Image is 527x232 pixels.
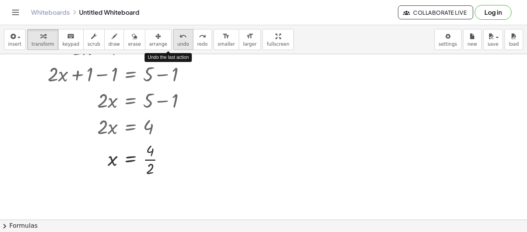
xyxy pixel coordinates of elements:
button: settings [434,29,462,50]
span: redo [197,41,208,47]
span: fullscreen [267,41,289,47]
span: save [487,41,498,47]
button: format_sizesmaller [214,29,239,50]
span: new [467,41,477,47]
a: Whiteboards [31,9,70,16]
span: arrange [149,41,167,47]
i: format_size [222,32,230,41]
button: draw [104,29,124,50]
button: erase [124,29,145,50]
button: redoredo [193,29,212,50]
button: new [463,29,482,50]
button: undoundo [173,29,193,50]
button: transform [27,29,59,50]
button: scrub [83,29,105,50]
span: undo [177,41,189,47]
span: settings [439,41,457,47]
span: draw [108,41,120,47]
button: save [483,29,503,50]
i: keyboard [67,32,74,41]
button: keyboardkeypad [58,29,84,50]
i: undo [179,32,187,41]
span: larger [243,41,257,47]
div: Undo the last action [145,53,192,62]
i: format_size [246,32,253,41]
span: load [509,41,519,47]
span: insert [8,41,21,47]
button: insert [4,29,26,50]
button: load [505,29,523,50]
i: redo [199,32,206,41]
span: transform [31,41,54,47]
button: arrange [145,29,172,50]
button: Log in [475,5,511,20]
button: format_sizelarger [239,29,261,50]
span: keypad [62,41,79,47]
button: Collaborate Live [398,5,473,19]
span: Collaborate Live [405,9,467,16]
button: Toggle navigation [9,6,22,19]
button: fullscreen [262,29,293,50]
span: smaller [218,41,235,47]
span: erase [128,41,141,47]
span: scrub [88,41,100,47]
